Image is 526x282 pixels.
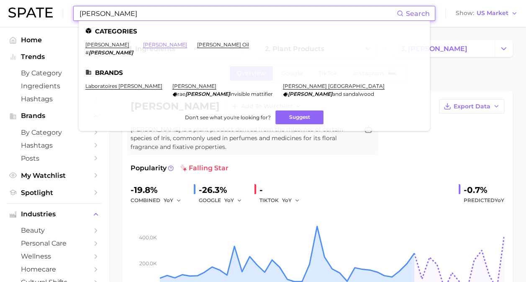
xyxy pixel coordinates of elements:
[224,195,242,205] button: YoY
[7,224,102,237] a: beauty
[143,41,187,48] a: [PERSON_NAME]
[7,33,102,46] a: Home
[21,239,88,247] span: personal care
[7,208,102,220] button: Industries
[406,10,430,18] span: Search
[79,6,397,21] input: Search here for a brand, industry, or ingredient
[282,197,292,204] span: YoY
[21,141,88,149] span: Hashtags
[495,197,504,203] span: YoY
[21,265,88,273] span: homecare
[283,83,385,89] a: [PERSON_NAME] [GEOGRAPHIC_DATA]
[21,210,88,218] span: Industries
[180,163,228,173] span: falling star
[21,226,88,234] span: beauty
[8,8,53,18] img: SPATE
[7,186,102,199] a: Spotlight
[172,83,216,89] a: [PERSON_NAME]
[177,91,185,97] span: rae
[7,110,102,122] button: Brands
[21,252,88,260] span: wellness
[7,237,102,250] a: personal care
[332,91,374,97] span: and sandalwood
[21,82,88,90] span: Ingredients
[85,41,129,48] a: [PERSON_NAME]
[131,195,187,205] div: combined
[197,41,249,48] a: [PERSON_NAME] oil
[7,250,102,263] a: wellness
[131,183,187,197] div: -19.8%
[477,11,508,15] span: US Market
[230,91,273,97] span: invisible mattifier
[275,110,323,124] button: Suggest
[21,69,88,77] span: by Category
[21,189,88,197] span: Spotlight
[7,79,102,92] a: Ingredients
[164,195,182,205] button: YoY
[454,103,490,110] span: Export Data
[464,183,504,197] div: -0.7%
[7,169,102,182] a: My Watchlist
[495,40,513,57] button: Change Category
[131,125,358,151] span: [PERSON_NAME] is a plant product derived from the rhizomes of certain species of Iris, commonly u...
[439,99,504,113] button: Export Data
[21,95,88,103] span: Hashtags
[21,128,88,136] span: by Category
[164,197,173,204] span: YoY
[85,83,162,89] a: laboratoires [PERSON_NAME]
[21,36,88,44] span: Home
[180,165,187,172] img: falling star
[85,28,423,35] li: Categories
[454,8,520,19] button: ShowUS Market
[259,183,305,197] div: -
[185,114,270,120] span: Don't see what you're looking for?
[7,152,102,165] a: Posts
[394,40,495,57] a: 3. [PERSON_NAME]
[7,51,102,63] button: Trends
[464,195,504,205] span: Predicted
[456,11,474,15] span: Show
[288,91,332,97] em: [PERSON_NAME]
[7,92,102,105] a: Hashtags
[199,195,248,205] div: GOOGLE
[401,45,467,53] span: 3. [PERSON_NAME]
[21,112,88,120] span: Brands
[185,91,230,97] em: [PERSON_NAME]
[21,172,88,179] span: My Watchlist
[7,126,102,139] a: by Category
[85,49,89,56] span: #
[89,49,133,56] em: [PERSON_NAME]
[7,67,102,79] a: by Category
[259,195,305,205] div: TIKTOK
[7,139,102,152] a: Hashtags
[85,69,423,76] li: Brands
[282,195,300,205] button: YoY
[7,263,102,276] a: homecare
[21,154,88,162] span: Posts
[131,163,167,173] span: Popularity
[21,53,88,61] span: Trends
[199,183,248,197] div: -26.3%
[224,197,234,204] span: YoY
